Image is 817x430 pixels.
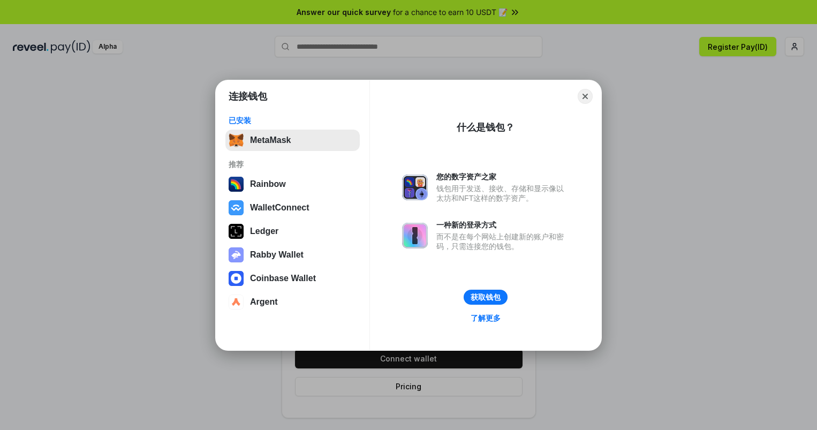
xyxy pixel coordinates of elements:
div: Ledger [250,227,278,236]
button: Rabby Wallet [225,244,360,266]
button: Argent [225,291,360,313]
div: 您的数字资产之家 [436,172,569,182]
div: 钱包用于发送、接收、存储和显示像以太坊和NFT这样的数字资产。 [436,184,569,203]
div: Rainbow [250,179,286,189]
button: WalletConnect [225,197,360,218]
button: Rainbow [225,173,360,195]
div: 推荐 [229,160,357,169]
div: Argent [250,297,278,307]
div: Coinbase Wallet [250,274,316,283]
button: MetaMask [225,130,360,151]
button: Ledger [225,221,360,242]
div: Rabby Wallet [250,250,304,260]
button: Coinbase Wallet [225,268,360,289]
img: svg+xml,%3Csvg%20width%3D%2228%22%20height%3D%2228%22%20viewBox%3D%220%200%2028%2028%22%20fill%3D... [229,271,244,286]
div: 一种新的登录方式 [436,220,569,230]
div: WalletConnect [250,203,309,213]
img: svg+xml,%3Csvg%20width%3D%2228%22%20height%3D%2228%22%20viewBox%3D%220%200%2028%2028%22%20fill%3D... [229,295,244,310]
div: 了解更多 [471,313,501,323]
h1: 连接钱包 [229,90,267,103]
div: 已安装 [229,116,357,125]
div: MetaMask [250,135,291,145]
img: svg+xml,%3Csvg%20width%3D%22120%22%20height%3D%22120%22%20viewBox%3D%220%200%20120%20120%22%20fil... [229,177,244,192]
img: svg+xml,%3Csvg%20xmlns%3D%22http%3A%2F%2Fwww.w3.org%2F2000%2Fsvg%22%20fill%3D%22none%22%20viewBox... [402,175,428,200]
div: 而不是在每个网站上创建新的账户和密码，只需连接您的钱包。 [436,232,569,251]
div: 获取钱包 [471,292,501,302]
a: 了解更多 [464,311,507,325]
img: svg+xml,%3Csvg%20xmlns%3D%22http%3A%2F%2Fwww.w3.org%2F2000%2Fsvg%22%20width%3D%2228%22%20height%3... [229,224,244,239]
img: svg+xml,%3Csvg%20xmlns%3D%22http%3A%2F%2Fwww.w3.org%2F2000%2Fsvg%22%20fill%3D%22none%22%20viewBox... [402,223,428,248]
button: 获取钱包 [464,290,508,305]
button: Close [578,89,593,104]
img: svg+xml,%3Csvg%20xmlns%3D%22http%3A%2F%2Fwww.w3.org%2F2000%2Fsvg%22%20fill%3D%22none%22%20viewBox... [229,247,244,262]
div: 什么是钱包？ [457,121,515,134]
img: svg+xml,%3Csvg%20fill%3D%22none%22%20height%3D%2233%22%20viewBox%3D%220%200%2035%2033%22%20width%... [229,133,244,148]
img: svg+xml,%3Csvg%20width%3D%2228%22%20height%3D%2228%22%20viewBox%3D%220%200%2028%2028%22%20fill%3D... [229,200,244,215]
